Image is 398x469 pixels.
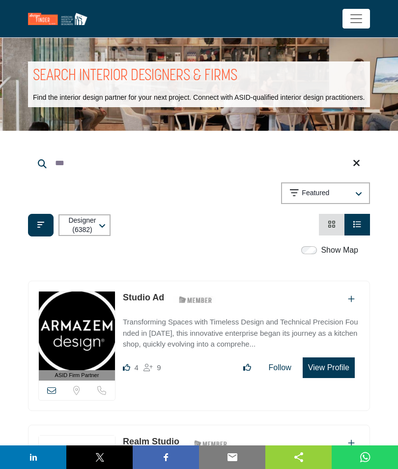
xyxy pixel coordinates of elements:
[227,451,238,463] img: email sharing button
[302,188,329,198] p: Featured
[67,216,97,235] p: Designer (6382)
[321,244,358,256] label: Show Map
[123,291,164,304] p: Studio Ad
[123,437,179,446] a: Realm Studio
[189,438,233,450] img: ASID Members Badge Icon
[39,292,115,370] img: Studio Ad
[344,214,370,235] li: List View
[293,451,305,463] img: sharethis sharing button
[123,311,360,350] a: Transforming Spaces with Timeless Design and Technical Precision Founded in [DATE], this innovati...
[342,9,370,29] button: Toggle navigation
[33,93,365,103] p: Find the interior design partner for your next project. Connect with ASID-qualified interior desi...
[237,358,257,378] button: Like listing
[348,439,355,447] a: Add To List
[28,451,39,463] img: linkedin sharing button
[58,214,111,236] button: Designer (6382)
[157,363,161,372] span: 9
[328,220,336,229] a: View Card
[33,66,237,87] h1: SEARCH INTERIOR DESIGNERS & FIRMS
[123,364,130,371] i: Likes
[123,435,179,448] p: Realm Studio
[134,363,138,372] span: 4
[281,182,370,204] button: Featured
[28,13,92,25] img: Site Logo
[262,358,298,378] button: Follow
[94,451,106,463] img: twitter sharing button
[303,357,355,378] button: View Profile
[173,293,218,306] img: ASID Members Badge Icon
[28,151,370,175] input: Search Keyword
[319,214,344,235] li: Card View
[359,451,371,463] img: whatsapp sharing button
[39,292,115,381] a: ASID Firm Partner
[123,317,360,350] p: Transforming Spaces with Timeless Design and Technical Precision Founded in [DATE], this innovati...
[160,451,172,463] img: facebook sharing button
[143,362,161,374] div: Followers
[353,220,361,229] a: View List
[348,295,355,303] a: Add To List
[55,371,99,380] span: ASID Firm Partner
[28,214,54,236] button: Filter categories
[123,293,164,302] a: Studio Ad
